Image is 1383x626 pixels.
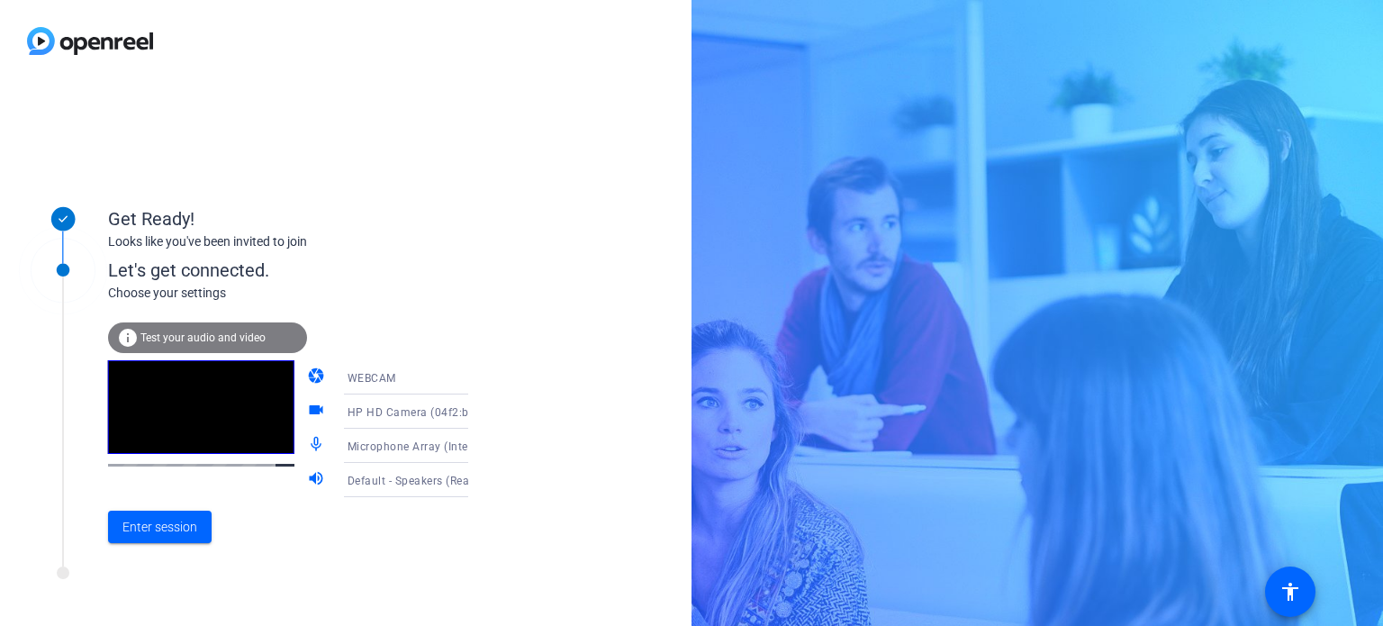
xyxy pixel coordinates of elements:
[108,257,505,284] div: Let's get connected.
[140,331,266,344] span: Test your audio and video
[307,401,329,422] mat-icon: videocam
[307,367,329,388] mat-icon: camera
[348,404,493,419] span: HP HD Camera (04f2:b6c6)
[348,372,396,385] span: WEBCAM
[122,518,197,537] span: Enter session
[108,205,468,232] div: Get Ready!
[108,284,505,303] div: Choose your settings
[307,469,329,491] mat-icon: volume_up
[348,439,746,453] span: Microphone Array (Intel® Smart Sound Technology for Digital Microphones)
[117,327,139,349] mat-icon: info
[307,435,329,457] mat-icon: mic_none
[348,473,542,487] span: Default - Speakers (Realtek(R) Audio)
[1279,581,1301,603] mat-icon: accessibility
[108,232,468,251] div: Looks like you've been invited to join
[108,511,212,543] button: Enter session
